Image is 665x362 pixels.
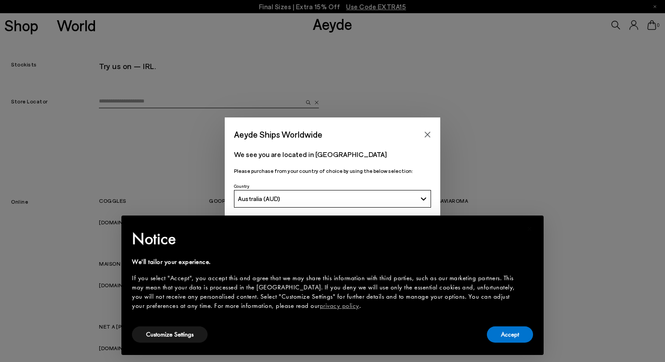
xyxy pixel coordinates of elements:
div: We'll tailor your experience. [132,257,519,267]
button: Close [421,128,434,141]
span: Aeyde Ships Worldwide [234,127,322,142]
span: Australia (AUD) [238,195,280,202]
button: Customize Settings [132,326,208,343]
h2: Notice [132,227,519,250]
span: Country [234,183,249,189]
span: × [527,222,533,235]
div: If you select "Accept", you accept this and agree that we may share this information with third p... [132,274,519,311]
button: Accept [487,326,533,343]
a: privacy policy [320,301,359,310]
p: We see you are located in [GEOGRAPHIC_DATA] [234,149,431,160]
button: Close this notice [519,218,540,239]
p: Please purchase from your country of choice by using the below selection: [234,167,431,175]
